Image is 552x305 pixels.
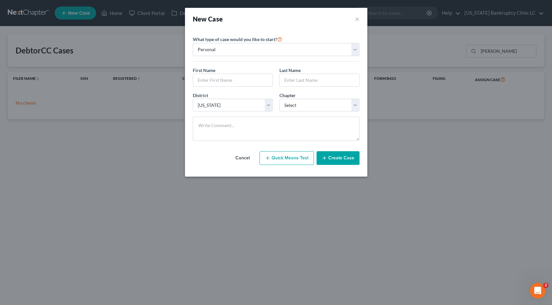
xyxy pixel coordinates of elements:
[228,152,257,165] button: Cancel
[193,67,215,73] span: First Name
[280,74,359,86] input: Enter Last Name
[279,67,301,73] span: Last Name
[317,151,360,165] button: Create Case
[543,283,548,288] span: 2
[193,93,208,98] span: District
[260,151,314,165] button: Quick Means Test
[355,14,360,23] button: ×
[279,93,296,98] span: Chapter
[193,74,273,86] input: Enter First Name
[193,15,223,23] strong: New Case
[193,35,282,43] label: What type of case would you like to start?
[530,283,545,298] iframe: Intercom live chat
